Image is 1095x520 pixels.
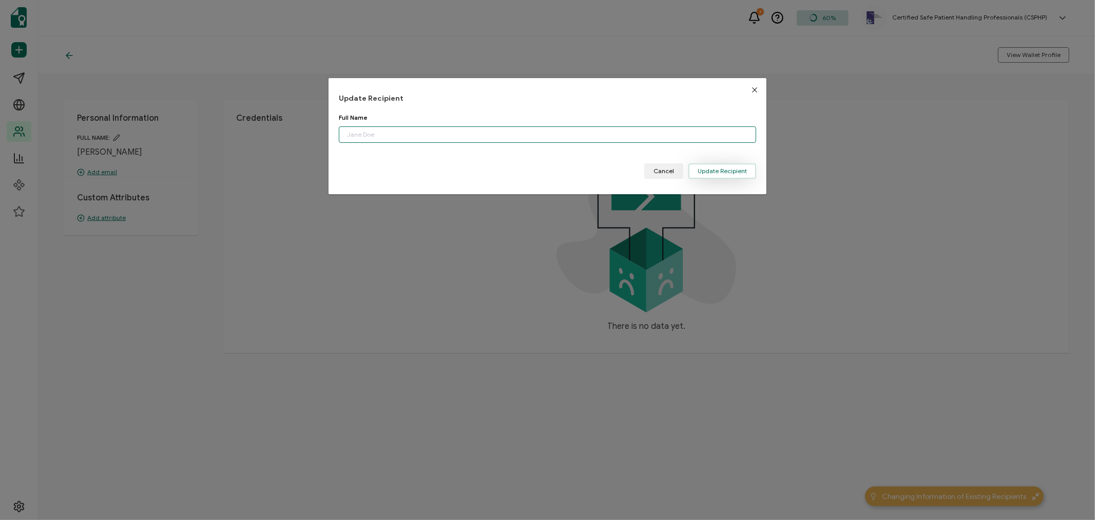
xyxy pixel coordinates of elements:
[339,114,368,121] span: Full Name
[688,163,756,179] button: Update Recipient
[329,78,766,194] div: dialog
[644,163,683,179] button: Cancel
[654,168,674,174] span: Cancel
[339,126,756,143] input: Jane Doe
[743,78,766,102] button: Close
[1044,471,1095,520] iframe: Chat Widget
[339,94,756,103] h1: Update Recipient
[698,168,747,174] span: Update Recipient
